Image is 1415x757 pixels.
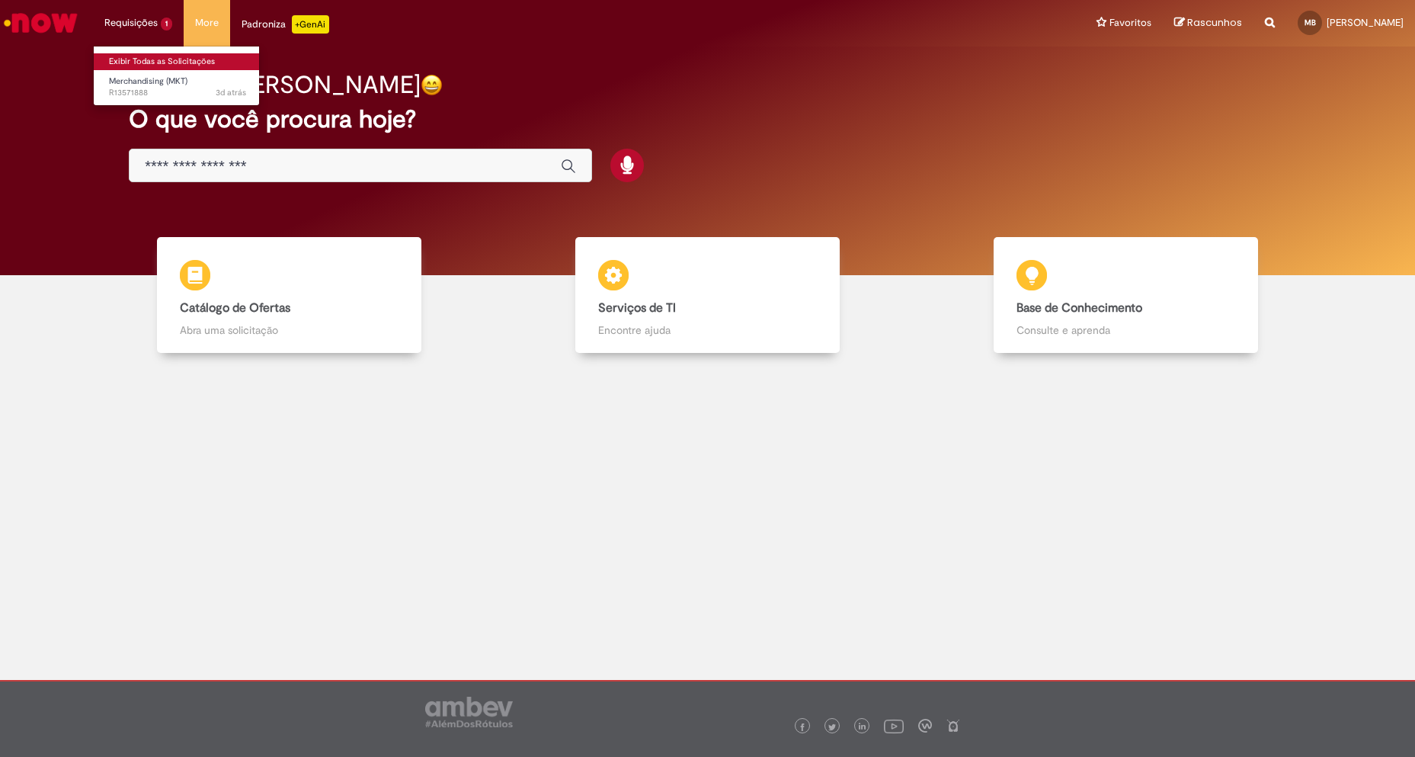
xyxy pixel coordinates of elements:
img: logo_footer_youtube.png [884,716,904,736]
img: logo_footer_linkedin.png [859,723,866,732]
b: Base de Conhecimento [1016,300,1142,316]
span: 3d atrás [216,87,246,98]
time: 26/09/2025 17:02:37 [216,87,246,98]
b: Catálogo de Ofertas [180,300,290,316]
span: More [195,15,219,30]
img: logo_footer_workplace.png [918,719,932,733]
span: Rascunhos [1187,15,1242,30]
p: Encontre ajuda [598,322,818,338]
b: Serviços de TI [598,300,676,316]
a: Catálogo de Ofertas Abra uma solicitação [80,237,498,354]
img: happy-face.png [421,74,443,96]
a: Exibir Todas as Solicitações [94,53,261,70]
span: [PERSON_NAME] [1327,16,1404,29]
span: 1 [161,18,172,30]
span: MB [1305,18,1316,27]
a: Base de Conhecimento Consulte e aprenda [917,237,1335,354]
span: R13571888 [109,87,246,99]
a: Aberto R13571888 : Merchandising (MKT) [94,73,261,101]
a: Serviços de TI Encontre ajuda [498,237,917,354]
ul: Requisições [93,46,260,106]
p: Consulte e aprenda [1016,322,1236,338]
img: logo_footer_twitter.png [828,723,836,731]
p: Abra uma solicitação [180,322,399,338]
h2: O que você procura hoje? [129,106,1286,133]
a: Rascunhos [1174,16,1242,30]
p: +GenAi [292,15,329,34]
span: Favoritos [1109,15,1151,30]
span: Requisições [104,15,158,30]
h2: Bom dia, [PERSON_NAME] [129,72,421,98]
div: Padroniza [242,15,329,34]
img: logo_footer_naosei.png [946,719,960,733]
img: logo_footer_ambev_rotulo_gray.png [425,697,513,727]
img: ServiceNow [2,8,80,38]
img: logo_footer_facebook.png [799,723,806,731]
span: Merchandising (MKT) [109,75,187,87]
